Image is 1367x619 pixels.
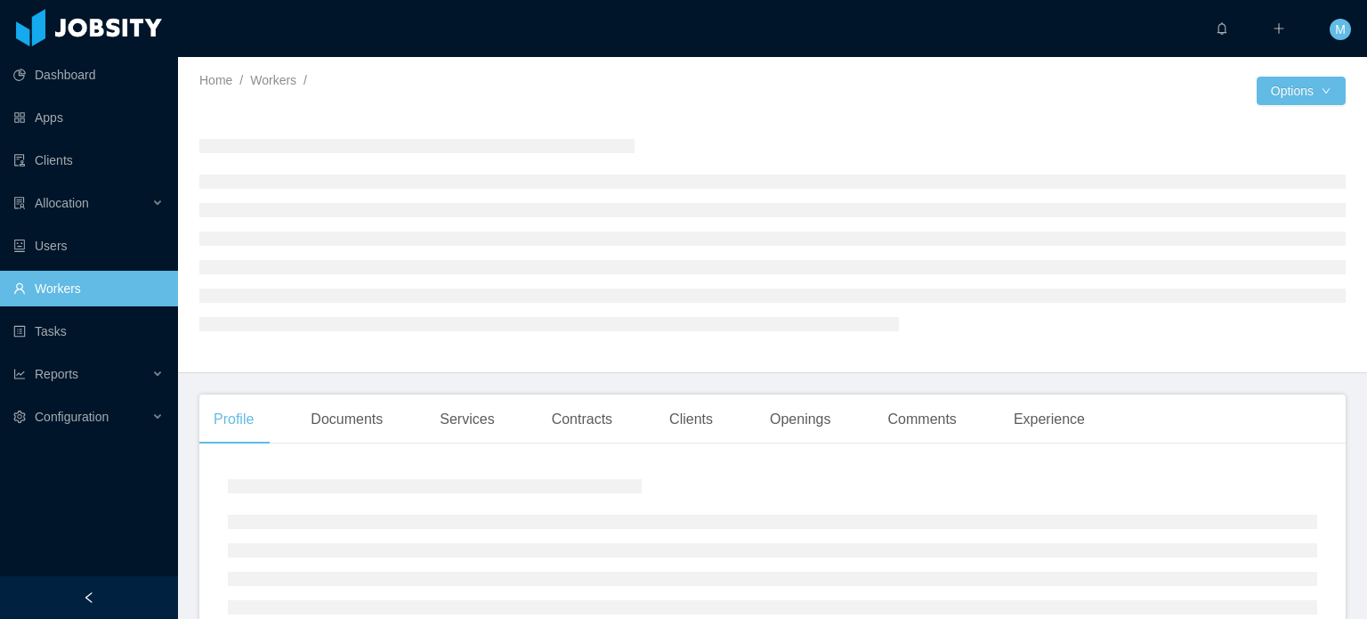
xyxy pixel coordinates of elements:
div: Clients [655,395,727,444]
a: icon: pie-chartDashboard [13,57,164,93]
i: icon: line-chart [13,368,26,380]
span: Reports [35,367,78,381]
a: icon: appstoreApps [13,100,164,135]
a: icon: auditClients [13,143,164,178]
div: Openings [756,395,845,444]
div: Experience [999,395,1099,444]
i: icon: plus [1273,22,1285,35]
div: Comments [874,395,971,444]
span: Allocation [35,196,89,210]
a: Home [199,73,232,87]
i: icon: setting [13,411,26,423]
span: / [239,73,243,87]
a: icon: profileTasks [13,314,164,349]
span: / [303,73,307,87]
i: icon: bell [1216,22,1228,35]
div: Profile [199,395,268,444]
span: M [1335,19,1346,40]
i: icon: solution [13,197,26,209]
div: Documents [296,395,397,444]
div: Services [425,395,508,444]
button: Optionsicon: down [1257,77,1346,105]
a: icon: robotUsers [13,228,164,264]
a: Workers [250,73,296,87]
a: icon: userWorkers [13,271,164,306]
span: Configuration [35,410,109,424]
div: Contracts [538,395,627,444]
sup: 0 [1228,13,1246,31]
